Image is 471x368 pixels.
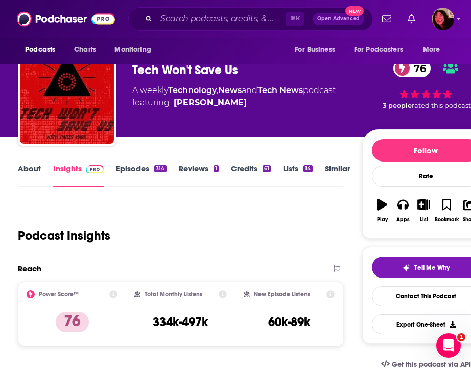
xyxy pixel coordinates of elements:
[288,40,348,59] button: open menu
[20,50,114,144] img: Tech Won't Save Us
[17,9,115,29] img: Podchaser - Follow, Share and Rate Podcasts
[402,264,410,272] img: tell me why sparkle
[457,333,465,341] span: 1
[434,192,459,229] button: Bookmark
[67,40,102,59] a: Charts
[18,40,68,59] button: open menu
[412,102,471,109] span: rated this podcast
[377,217,388,223] div: Play
[420,217,428,223] div: List
[436,333,461,358] iframe: Intercom live chat
[413,192,434,229] button: List
[392,192,413,229] button: Apps
[214,165,219,172] div: 1
[432,8,454,30] span: Logged in as Kathryn-Musilek
[153,314,208,330] h3: 334k-497k
[242,85,257,95] span: and
[74,42,96,57] span: Charts
[263,165,271,172] div: 61
[174,97,247,109] a: Paris Marx
[435,217,459,223] div: Bookmark
[86,165,104,173] img: Podchaser Pro
[114,42,151,57] span: Monitoring
[218,85,242,95] a: News
[25,42,55,57] span: Podcasts
[156,11,286,27] input: Search podcasts, credits, & more...
[179,164,219,187] a: Reviews1
[39,291,79,298] h2: Power Score™
[404,59,431,77] span: 76
[254,291,310,298] h2: New Episode Listens
[132,84,336,109] div: A weekly podcast
[347,40,418,59] button: open menu
[56,312,89,332] p: 76
[168,85,217,95] a: Technology
[286,12,304,26] span: ⌘ K
[217,85,218,95] span: ,
[354,42,403,57] span: For Podcasters
[317,16,360,21] span: Open Advanced
[404,10,419,28] a: Show notifications dropdown
[53,164,104,187] a: InsightsPodchaser Pro
[396,217,410,223] div: Apps
[107,40,164,59] button: open menu
[432,8,454,30] button: Show profile menu
[378,10,395,28] a: Show notifications dropdown
[414,264,450,272] span: Tell Me Why
[295,42,335,57] span: For Business
[18,264,41,273] h2: Reach
[257,85,303,95] a: Tech News
[145,291,202,298] h2: Total Monthly Listens
[313,13,364,25] button: Open AdvancedNew
[383,102,412,109] span: 3 people
[416,40,453,59] button: open menu
[18,228,110,243] h1: Podcast Insights
[303,165,312,172] div: 14
[283,164,312,187] a: Lists14
[345,6,364,16] span: New
[268,314,310,330] h3: 60k-89k
[128,7,373,31] div: Search podcasts, credits, & more...
[325,164,350,187] a: Similar
[116,164,166,187] a: Episodes314
[132,97,336,109] span: featuring
[423,42,440,57] span: More
[432,8,454,30] img: User Profile
[231,164,271,187] a: Credits61
[393,59,431,77] a: 76
[18,164,41,187] a: About
[372,192,393,229] button: Play
[154,165,166,172] div: 314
